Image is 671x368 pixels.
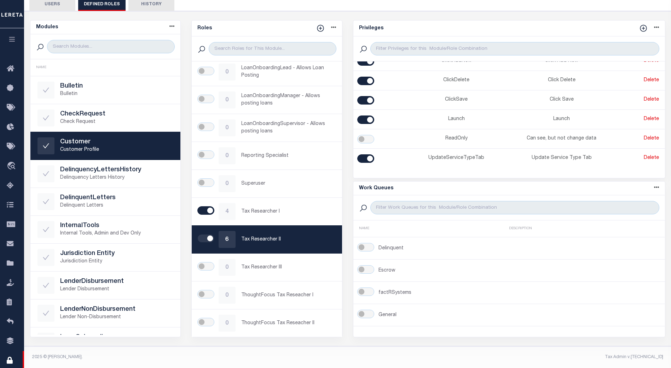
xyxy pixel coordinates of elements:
[60,118,174,126] p: Check Request
[60,334,174,342] h5: LoanOnboarding
[60,83,174,90] h5: Bulletin
[192,281,342,309] a: 0ThoughtFocus Tax Reseacher I
[60,278,174,286] h5: LenderDisbursement
[60,202,174,209] p: Delinquent Letters
[60,258,174,265] p: Jurisdiction Entity
[219,315,236,332] div: 0
[30,104,181,132] a: CheckRequestCheck Request
[60,250,174,258] h5: Jurisdiction Entity
[192,142,342,170] a: 0Reporting Specialist
[219,287,236,304] div: 0
[219,91,236,108] div: 0
[60,146,174,154] p: Customer Profile
[370,42,659,55] input: Filter Privileges for this Module/Role Combination
[241,208,335,215] p: Tax Researcher I
[404,154,509,162] p: UpdateServiceTypeTab
[192,170,342,197] a: 0Superuser
[192,114,342,142] a: 0LoanOnboardingSupervisor - Allows posting loans
[404,77,509,84] p: ClickDelete
[192,58,342,86] a: 0LoanOnboardingLead - Allows Loan Posting
[30,216,181,243] a: InternalToolsInternal Tools, Admin and Dev Only
[192,254,342,281] a: 0Tax Researcher III
[359,226,509,231] div: NAME
[219,119,236,136] div: 0
[219,64,236,81] div: 0
[219,203,236,220] div: 4
[241,320,335,327] p: ThoughtFocus Tax Reseacher II
[219,259,236,276] div: 0
[192,226,342,253] a: 6Tax Researcher II
[60,174,174,182] p: Delinquency Letters History
[60,138,174,146] h5: Customer
[209,42,336,55] input: Search Roles for This Module...
[404,96,509,103] p: ClickSave
[359,185,393,191] h5: Work Queues
[219,147,236,164] div: 0
[7,162,18,171] i: travel_explore
[30,244,181,271] a: Jurisdiction EntityJurisdiction Entity
[30,76,181,104] a: BulletinBulletin
[192,198,342,225] a: 4Tax Researcher I
[614,115,659,123] p: Delete
[60,194,174,202] h5: DelinquentLetters
[614,154,659,162] p: Delete
[60,314,174,321] p: Lender Non-Disbursement
[241,93,335,107] p: LoanOnboardingManager - Allows posting loans
[241,264,335,271] p: Tax Researcher III
[197,25,212,31] h5: Roles
[30,272,181,299] a: LenderDisbursementLender Disbursement
[370,201,659,214] input: Filter Work Queues for this Module/Role Combination
[404,115,509,123] p: Launch
[378,289,659,297] p: factRSystems
[378,311,659,319] p: General
[241,152,335,160] p: Reporting Specialist
[27,354,348,360] div: 2025 © [PERSON_NAME].
[378,267,659,274] p: Escrow
[509,226,659,231] div: DESCRIPTION
[192,86,342,114] a: 0LoanOnboardingManager - Allows posting loans
[60,111,174,118] h5: CheckRequest
[60,90,174,98] p: Bulletin
[60,230,174,237] p: Internal Tools, Admin and Dev Only
[241,236,335,243] p: Tax Researcher II
[359,25,383,31] h5: Privileges
[36,65,175,70] div: NAME
[60,306,174,314] h5: LenderNonDisbursement
[30,299,181,327] a: LenderNonDisbursementLender Non-Disbursement
[192,309,342,337] a: 0ThoughtFocus Tax Reseacher II
[404,135,509,142] p: ReadOnly
[241,65,335,79] p: LoanOnboardingLead - Allows Loan Posting
[509,96,614,103] p: Click Save
[614,77,659,84] p: Delete
[219,175,236,192] div: 0
[60,286,174,293] p: Lender Disbursement
[509,115,614,123] p: Launch
[30,327,181,355] a: LoanOnboardingLoan Onboarding
[30,160,181,188] a: DelinquencyLettersHistoryDelinquency Letters History
[509,154,614,162] p: Update Service Type Tab
[60,166,174,174] h5: DelinquencyLettersHistory
[30,188,181,215] a: DelinquentLettersDelinquent Letters
[241,180,335,188] p: Superuser
[60,222,174,230] h5: InternalTools
[30,132,181,160] a: CustomerCustomer Profile
[614,135,659,143] p: Delete
[614,96,659,104] p: Delete
[509,135,614,142] p: Can see, but not change data
[509,77,614,84] p: Click Delete
[36,24,58,30] h5: Modules
[241,292,335,299] p: ThoughtFocus Tax Reseacher I
[47,40,175,53] input: Search Modules...
[219,231,236,248] div: 6
[353,354,663,360] div: Tax Admin v.[TECHNICAL_ID]
[241,120,335,135] p: LoanOnboardingSupervisor - Allows posting loans
[378,245,659,252] p: Delinquent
